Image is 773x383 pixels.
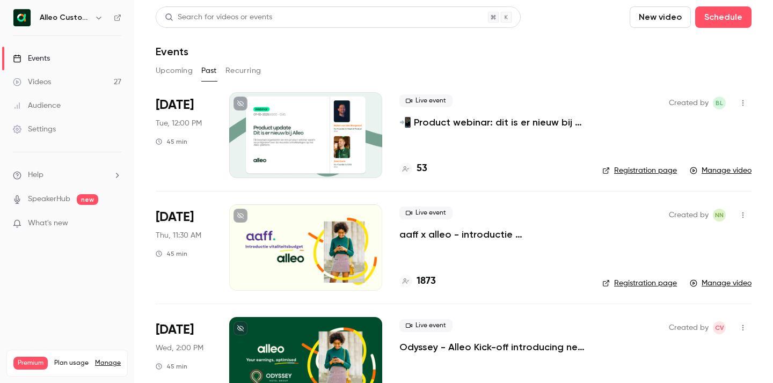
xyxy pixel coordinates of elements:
span: Plan usage [54,359,89,367]
span: Created by [669,97,709,109]
a: 1873 [399,274,436,289]
h4: 1873 [417,274,436,289]
h4: 53 [417,161,427,176]
div: Search for videos or events [165,12,272,23]
img: Alleo Customer Success [13,9,31,26]
div: Oct 2 Thu, 11:30 AM (Europe/Amsterdam) [156,204,212,290]
button: Upcoming [156,62,193,79]
a: Registration page [602,278,677,289]
div: Oct 7 Tue, 12:00 PM (Europe/Amsterdam) [156,92,212,178]
span: Tue, 12:00 PM [156,118,202,129]
li: help-dropdown-opener [13,170,121,181]
span: [DATE] [156,97,194,114]
span: Help [28,170,43,181]
button: New video [630,6,691,28]
span: Nanke Nagtegaal [713,209,726,222]
span: What's new [28,218,68,229]
a: Registration page [602,165,677,176]
button: Schedule [695,6,752,28]
a: Manage video [690,278,752,289]
span: Live event [399,319,453,332]
div: Audience [13,100,61,111]
div: Settings [13,124,56,135]
a: Odyssey - Alleo Kick-off introducing new benefits and more! [399,341,585,353]
span: BL [716,97,723,109]
span: Calle van Ekris [713,321,726,334]
a: Manage [95,359,121,367]
div: 45 min [156,249,187,258]
button: Past [201,62,217,79]
span: [DATE] [156,209,194,226]
span: [DATE] [156,321,194,338]
span: Cv [715,321,724,334]
a: 📲 Product webinar: dit is er nieuw bij Alleo! [399,116,585,129]
h1: Events [156,45,188,58]
iframe: Noticeable Trigger [108,219,121,229]
span: Live event [399,207,453,219]
span: new [77,194,98,205]
a: aaff x alleo - introductie vitaliteitsbudget [399,228,585,241]
span: Created by [669,321,709,334]
span: Wed, 2:00 PM [156,343,203,353]
span: Thu, 11:30 AM [156,230,201,241]
div: Events [13,53,50,64]
button: Recurring [225,62,261,79]
div: 45 min [156,362,187,371]
span: Bernice Lohr [713,97,726,109]
h6: Alleo Customer Success [40,12,90,23]
div: Videos [13,77,51,87]
span: Premium [13,357,48,370]
a: 53 [399,161,427,176]
div: 45 min [156,137,187,146]
a: Manage video [690,165,752,176]
span: NN [715,209,724,222]
span: Live event [399,94,453,107]
span: Created by [669,209,709,222]
a: SpeakerHub [28,194,70,205]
